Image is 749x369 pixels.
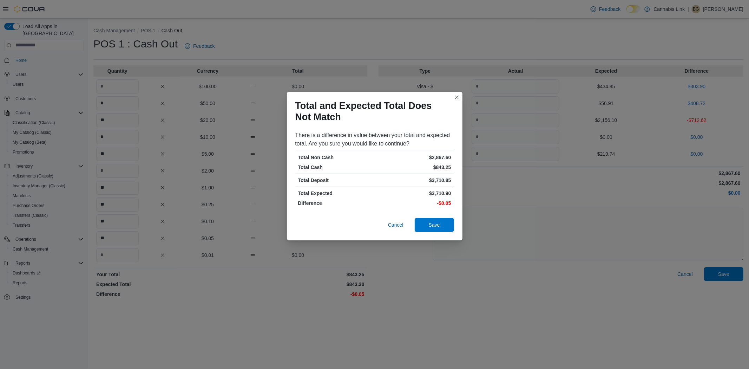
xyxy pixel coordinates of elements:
span: Save [429,221,440,228]
p: Total Expected [298,190,373,197]
p: $3,710.85 [376,177,451,184]
p: Total Deposit [298,177,373,184]
div: There is a difference in value between your total and expected total. Are you sure you would like... [295,131,454,148]
button: Save [415,218,454,232]
p: $843.25 [376,164,451,171]
button: Cancel [385,218,406,232]
p: Total Non Cash [298,154,373,161]
p: -$0.05 [376,200,451,207]
p: Total Cash [298,164,373,171]
h1: Total and Expected Total Does Not Match [295,100,448,123]
p: Difference [298,200,373,207]
p: $3,710.90 [376,190,451,197]
span: Cancel [388,221,403,228]
p: $2,867.60 [376,154,451,161]
button: Closes this modal window [453,93,461,102]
